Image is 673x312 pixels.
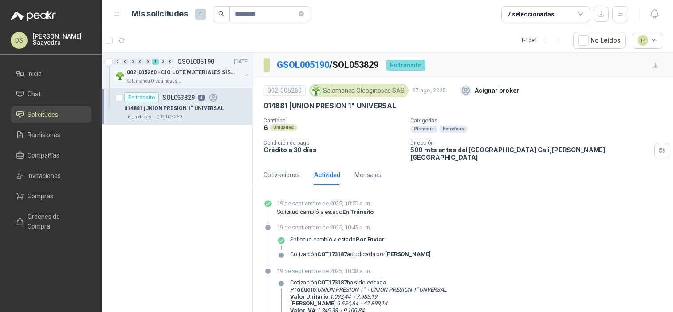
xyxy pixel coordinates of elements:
[410,118,669,124] p: Categorías
[299,10,304,18] span: close-circle
[633,32,663,49] button: 14
[410,140,651,146] p: Dirección
[234,58,249,66] p: [DATE]
[412,87,446,95] p: 27 ago, 2025
[11,147,91,164] a: Compañías
[114,59,121,65] div: 0
[33,33,91,46] p: [PERSON_NAME] Saavedra
[28,150,59,160] span: Compañías
[11,106,91,123] a: Solicitudes
[11,11,56,21] img: Logo peakr
[137,59,144,65] div: 0
[28,110,58,119] span: Solicitudes
[330,293,350,300] em: 1.092,44
[162,95,195,101] p: SOL053829
[410,146,651,161] p: 500 mts antes del [GEOGRAPHIC_DATA] Cali , [PERSON_NAME][GEOGRAPHIC_DATA]
[124,114,155,121] div: 6 Unidades
[370,286,447,293] em: UNION PRESION 1" UNVERSAL
[218,11,224,17] span: search
[277,58,379,72] p: / SOL053829
[102,89,252,125] a: En tránsitoSOL0538294014881 |UNION PRESION 1" UNIVERSAL6 Unidades002-005260
[28,191,53,201] span: Compras
[11,126,91,143] a: Remisiones
[114,56,251,85] a: 0 0 0 0 0 1 0 0 GSOL005190[DATE] Company Logo002-005260 - CIO LOTE MATERIALES SISTEMA HIDRAULICSa...
[277,199,374,208] p: 19 de septiembre de 2025, 10:55 a. m.
[290,251,431,258] div: Cotización adjudicada por
[145,59,151,65] div: 0
[356,236,385,243] strong: Por enviar
[299,11,304,16] span: close-circle
[270,124,297,131] div: Unidades
[356,293,377,300] em: 7.983,19
[124,104,224,113] p: 014881 | UNION PRESION 1" UNIVERSAL
[130,59,136,65] div: 0
[11,167,91,184] a: Invitaciones
[277,223,431,232] p: 19 de septiembre de 2025, 10:45 a. m.
[277,209,374,216] p: Solicitud cambió a estado
[290,286,452,293] p: : →
[152,59,159,65] div: 1
[195,9,206,20] span: 1
[127,78,183,85] p: Salamanca Oleaginosas SAS
[11,86,91,103] a: Chat
[264,124,268,131] p: 6
[11,208,91,235] a: Órdenes de Compra
[124,92,159,103] div: En tránsito
[264,101,396,111] p: 014881 | UNION PRESION 1" UNIVERSAL
[385,251,430,257] strong: [PERSON_NAME]
[11,188,91,205] a: Compras
[198,95,205,101] p: 4
[475,86,519,95] p: Asignar broker
[264,85,306,96] div: 002-005260
[507,9,555,19] div: 7 seleccionadas
[386,60,425,71] div: En tránsito
[28,130,60,140] span: Remisiones
[28,69,42,79] span: Inicio
[264,140,403,146] p: Condición de pago
[290,300,335,307] strong: [PERSON_NAME]
[439,126,468,133] div: Ferretería
[573,32,626,49] button: No Leídos
[290,293,328,300] strong: Valor Unitario
[290,286,316,293] strong: Producto
[311,86,321,95] img: Company Logo
[290,300,452,307] p: : →
[277,267,452,276] p: 19 de septiembre de 2025, 10:38 a. m.
[28,171,61,181] span: Invitaciones
[314,170,340,180] div: Actividad
[317,279,347,286] strong: COT173187
[28,212,83,231] span: Órdenes de Compra
[363,300,387,307] em: 47.899,14
[11,65,91,82] a: Inicio
[410,126,437,133] div: Plomería
[277,59,329,70] a: GSOL005190
[28,89,41,99] span: Chat
[114,71,125,81] img: Company Logo
[131,8,188,20] h1: Mis solicitudes
[127,68,237,77] p: 002-005260 - CIO LOTE MATERIALES SISTEMA HIDRAULIC
[264,118,403,124] p: Cantidad
[342,209,374,215] strong: En tránsito
[11,32,28,49] div: DS
[122,59,129,65] div: 0
[317,286,365,293] em: UNION PRESION 1"
[177,59,214,65] p: GSOL005190
[317,251,347,257] strong: COT173187
[264,170,300,180] div: Cotizaciones
[264,146,403,154] p: Crédito a 30 días
[354,170,382,180] div: Mensajes
[309,84,409,97] div: Salamanca Oleaginosas SAS
[157,114,182,121] p: 002-005260
[167,59,174,65] div: 0
[337,300,358,307] em: 6.554,64
[160,59,166,65] div: 0
[290,236,385,243] p: Solicitud cambió a estado
[290,293,452,300] p: : →
[521,33,566,47] div: 1 - 1 de 1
